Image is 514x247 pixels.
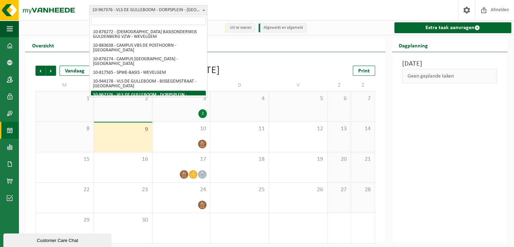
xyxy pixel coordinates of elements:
[91,77,206,91] li: 10-944178 - VLS DE GULLEBOOM - BISSEGEMSTRAAT - [GEOGRAPHIC_DATA]
[39,186,90,194] span: 22
[25,39,61,52] h2: Overzicht
[59,66,90,76] div: Vandaag
[225,23,255,32] li: Uit te voeren
[259,23,307,32] li: Afgewerkt en afgemeld
[91,41,206,55] li: 10-883638 - CAMPUS VBS DE POSTHOORN - [GEOGRAPHIC_DATA]
[214,186,265,194] span: 25
[46,66,56,76] span: Volgende
[402,59,497,69] h3: [DATE]
[331,156,347,163] span: 20
[39,95,90,103] span: 1
[198,109,207,118] div: 2
[97,156,149,163] span: 16
[39,125,90,133] span: 8
[354,95,371,103] span: 7
[91,55,206,68] li: 10-876274 - CAMPUS [GEOGRAPHIC_DATA] - [GEOGRAPHIC_DATA]
[89,5,207,15] span: 10-967376 - VLS DE GULLEBOOM - DORPSPLEIN - GULLEGEM
[91,28,206,41] li: 10-876272 - [DEMOGRAPHIC_DATA] BASISONDERWIJS GULDENBERG VZW - WEVELGEM
[156,156,207,163] span: 17
[354,186,371,194] span: 28
[354,125,371,133] span: 14
[35,66,46,76] span: Vorige
[272,156,324,163] span: 19
[91,68,206,77] li: 10-817565 - SPWE-BASIS - WEVELGEM
[156,186,207,194] span: 24
[331,125,347,133] span: 13
[3,232,113,247] iframe: chat widget
[211,79,269,91] td: D
[97,217,149,224] span: 30
[272,125,324,133] span: 12
[97,126,149,133] span: 9
[39,156,90,163] span: 15
[354,156,371,163] span: 21
[331,186,347,194] span: 27
[91,91,206,104] li: 10-967376 - VLS DE GULLEBOOM - DORPSPLEIN - [GEOGRAPHIC_DATA]
[392,39,435,52] h2: Dagplanning
[97,95,149,103] span: 2
[35,79,94,91] td: M
[156,125,207,133] span: 10
[272,95,324,103] span: 5
[358,68,370,74] span: Print
[394,22,512,33] a: Extra taak aanvragen
[214,95,265,103] span: 4
[39,217,90,224] span: 29
[97,186,149,194] span: 23
[156,95,207,103] span: 3
[351,79,375,91] td: Z
[214,156,265,163] span: 18
[327,79,351,91] td: Z
[214,125,265,133] span: 11
[269,79,327,91] td: V
[331,95,347,103] span: 6
[402,69,497,83] div: Geen geplande taken
[353,66,375,76] a: Print
[272,186,324,194] span: 26
[90,5,207,15] span: 10-967376 - VLS DE GULLEBOOM - DORPSPLEIN - GULLEGEM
